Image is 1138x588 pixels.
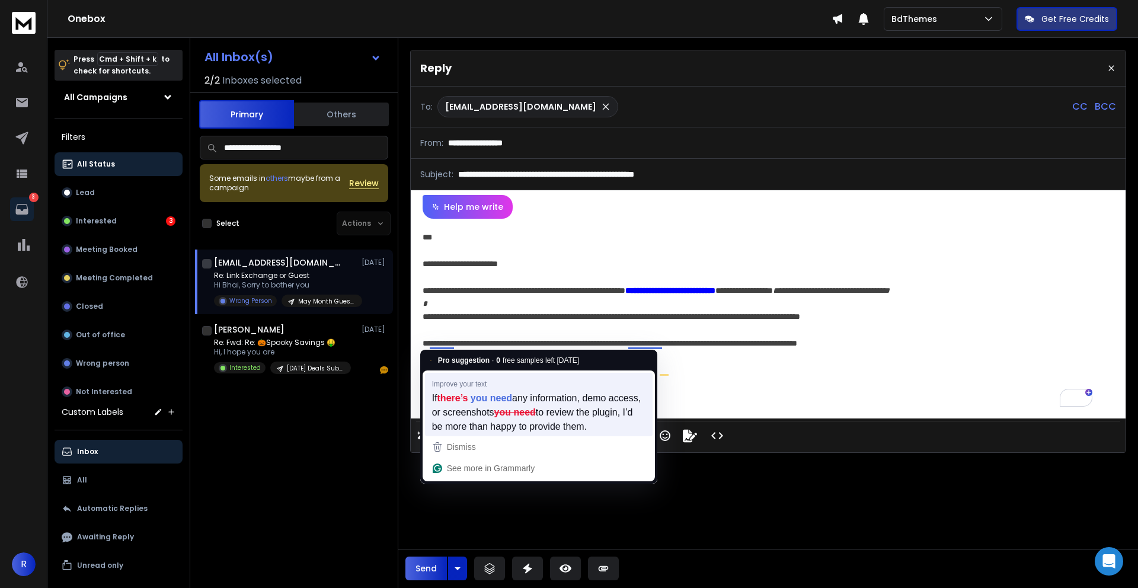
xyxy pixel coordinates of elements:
[76,216,117,226] p: Interested
[1095,547,1123,576] div: Open Intercom Messenger
[62,406,123,418] h3: Custom Labels
[76,302,103,311] p: Closed
[76,330,125,340] p: Out of office
[76,245,138,254] p: Meeting Booked
[414,424,497,448] button: AI Rephrase
[445,101,596,113] p: [EMAIL_ADDRESS][DOMAIN_NAME]
[12,552,36,576] button: R
[55,85,183,109] button: All Campaigns
[214,271,356,280] p: Re: Link Exchange or Guest
[891,13,942,25] p: BdThemes
[77,447,98,456] p: Inbox
[654,424,676,448] button: Emoticons
[77,561,123,570] p: Unread only
[55,380,183,404] button: Not Interested
[420,168,453,180] p: Subject:
[266,173,288,183] span: others
[55,440,183,464] button: Inbox
[55,554,183,577] button: Unread only
[55,266,183,290] button: Meeting Completed
[77,504,148,513] p: Automatic Replies
[76,273,153,283] p: Meeting Completed
[55,525,183,549] button: Awaiting Reply
[362,325,388,334] p: [DATE]
[77,532,134,542] p: Awaiting Reply
[349,177,379,189] button: Review
[229,296,272,305] p: Wrong Person
[195,45,391,69] button: All Inbox(s)
[362,258,388,267] p: [DATE]
[76,188,95,197] p: Lead
[1016,7,1117,31] button: Get Free Credits
[405,557,447,580] button: Send
[214,347,351,357] p: Hi, I hope you are
[55,238,183,261] button: Meeting Booked
[64,91,127,103] h1: All Campaigns
[76,387,132,397] p: Not Interested
[97,52,158,66] span: Cmd + Shift + k
[77,475,87,485] p: All
[68,12,832,26] h1: Onebox
[73,53,170,77] p: Press to check for shortcuts.
[55,129,183,145] h3: Filters
[216,219,239,228] label: Select
[55,351,183,375] button: Wrong person
[1095,100,1116,114] p: BCC
[199,100,294,129] button: Primary
[209,174,349,193] div: Some emails in maybe from a campaign
[204,73,220,88] span: 2 / 2
[294,101,389,127] button: Others
[1072,100,1088,114] p: CC
[55,209,183,233] button: Interested3
[214,338,351,347] p: Re: Fwd: Re: 🎃Spooky Savings 🤑
[166,216,175,226] div: 3
[214,257,344,269] h1: [EMAIL_ADDRESS][DOMAIN_NAME]
[77,159,115,169] p: All Status
[10,197,34,221] a: 3
[298,297,355,306] p: May Month Guest post or Link Exchange Outreach Campaign
[420,137,443,149] p: From:
[423,195,513,219] button: Help me write
[55,295,183,318] button: Closed
[55,181,183,204] button: Lead
[222,73,302,88] h3: Inboxes selected
[229,363,261,372] p: Interested
[204,51,273,63] h1: All Inbox(s)
[12,12,36,34] img: logo
[76,359,129,368] p: Wrong person
[214,280,356,290] p: Hi Bhai, Sorry to bother you
[55,497,183,520] button: Automatic Replies
[55,152,183,176] button: All Status
[29,193,39,202] p: 3
[420,60,452,76] p: Reply
[55,468,183,492] button: All
[420,101,433,113] p: To:
[214,324,284,335] h1: [PERSON_NAME]
[287,364,344,373] p: [DATE] Deals Submission Campaign - [DATE]
[1041,13,1109,25] p: Get Free Credits
[55,323,183,347] button: Out of office
[411,219,1113,418] div: To enrich screen reader interactions, please activate Accessibility in Grammarly extension settings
